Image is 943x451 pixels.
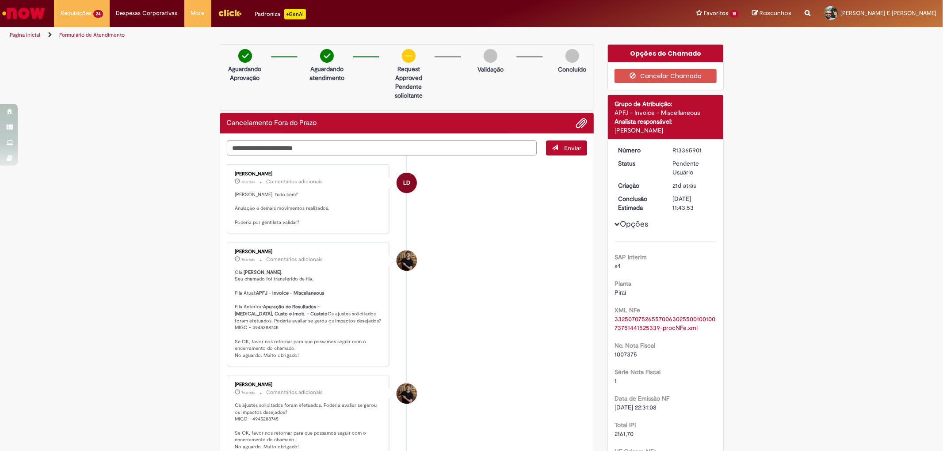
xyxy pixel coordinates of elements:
a: Formulário de Atendimento [59,31,125,38]
span: Requisições [61,9,92,18]
img: img-circle-grey.png [484,49,497,63]
span: 1007375 [615,350,637,358]
button: Adicionar anexos [576,117,587,129]
h2: Cancelamento Fora do Prazo Histórico de tíquete [227,119,317,127]
time: 07/08/2025 09:43:49 [672,182,696,189]
span: 7d atrás [242,390,256,395]
div: [PERSON_NAME] [235,249,382,254]
time: 20/08/2025 15:49:17 [242,257,256,262]
div: 07/08/2025 09:43:49 [672,181,714,190]
small: Comentários adicionais [267,389,323,396]
div: William Paul Barnekow Dias Eichstaedt [397,250,417,271]
div: Opções do Chamado [608,45,723,62]
b: Apuração de Resultados - [MEDICAL_DATA], Custo e Imob. - Custeio [235,303,328,317]
p: Os ajustes solicitados foram efetuados. Poderia avaliar se gerou os impactos desejados? MIGO - 49... [235,402,382,451]
p: Olá, , Seu chamado foi transferido de fila. Fila Atual: Fila Anterior: Os ajustes solicitados for... [235,269,382,359]
div: APFJ - Invoice - Miscellaneous [615,108,717,117]
b: XML NFe [615,306,640,314]
b: Planta [615,280,631,288]
span: [DATE] 22:31:08 [615,403,657,411]
dt: Status [611,159,666,168]
p: Aguardando atendimento [305,64,348,82]
img: circle-minus.png [402,49,416,63]
div: Larissa Davide [397,173,417,193]
span: 24 [93,10,103,18]
ul: Trilhas de página [7,27,622,43]
div: Padroniza [255,9,306,19]
b: Série Nota Fiscal [615,368,660,376]
p: +GenAi [284,9,306,19]
button: Enviar [546,140,587,155]
a: Download de 33250707526557006302550010010073751441525339-procNFe.xml [615,315,715,332]
span: Rascunhos [760,9,791,17]
div: Grupo de Atribuição: [615,99,717,108]
div: [PERSON_NAME] [615,126,717,135]
p: Pendente solicitante [387,82,430,100]
b: Total IPI [615,421,636,429]
span: More [191,9,205,18]
span: 1 [615,377,617,385]
a: Rascunhos [752,9,791,18]
div: [PERSON_NAME] [235,382,382,387]
small: Comentários adicionais [267,256,323,263]
p: [PERSON_NAME], tudo bem? Anulação e demais movimentos realizados. Poderia por gentileza validar? [235,191,382,226]
b: APFJ - Invoice - Miscellaneous [256,290,325,296]
textarea: Digite sua mensagem aqui... [227,140,537,155]
b: SAP Interim [615,253,647,261]
b: [PERSON_NAME] [244,269,282,276]
div: R13365901 [672,146,714,155]
div: [PERSON_NAME] [235,171,382,177]
dt: Conclusão Estimada [611,194,666,212]
div: Analista responsável: [615,117,717,126]
span: 7d atrás [242,257,256,262]
img: click_logo_yellow_360x200.png [218,6,242,19]
small: Comentários adicionais [267,178,323,186]
img: check-circle-green.png [320,49,334,63]
span: [PERSON_NAME] E [PERSON_NAME] [840,9,936,17]
p: Aguardando Aprovação [224,64,267,82]
div: William Paul Barnekow Dias Eichstaedt [397,383,417,404]
span: Favoritos [704,9,728,18]
b: Data de Emissão NF [615,394,669,402]
dt: Número [611,146,666,155]
div: [DATE] 11:43:53 [672,194,714,212]
p: Concluído [558,65,586,74]
div: Pendente Usuário [672,159,714,177]
button: Cancelar Chamado [615,69,717,83]
time: 20/08/2025 15:49:17 [242,390,256,395]
b: No. Nota Fiscal [615,341,655,349]
p: Validação [477,65,504,74]
span: 21d atrás [672,182,696,189]
dt: Criação [611,181,666,190]
img: img-circle-grey.png [565,49,579,63]
span: 2161,70 [615,430,634,438]
span: Piraí [615,288,626,296]
a: Página inicial [10,31,40,38]
span: 18 [730,10,739,18]
span: 7d atrás [242,179,256,185]
span: Despesas Corporativas [116,9,178,18]
span: Enviar [564,144,581,152]
span: LD [403,172,410,193]
img: ServiceNow [1,4,46,22]
p: request approved [387,64,430,82]
span: s4 [615,262,621,270]
img: check-circle-green.png [238,49,252,63]
time: 20/08/2025 17:18:04 [242,179,256,185]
